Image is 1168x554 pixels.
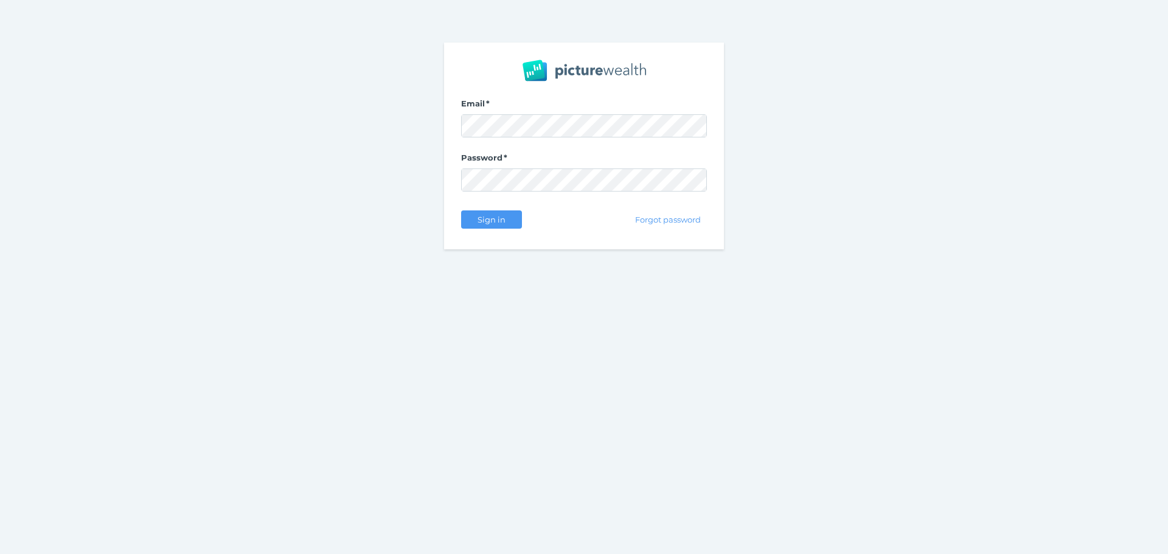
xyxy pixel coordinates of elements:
label: Email [461,99,707,114]
button: Sign in [461,210,522,229]
span: Forgot password [630,215,706,224]
span: Sign in [472,215,510,224]
button: Forgot password [630,210,707,229]
label: Password [461,153,707,168]
img: PW [523,60,646,81]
